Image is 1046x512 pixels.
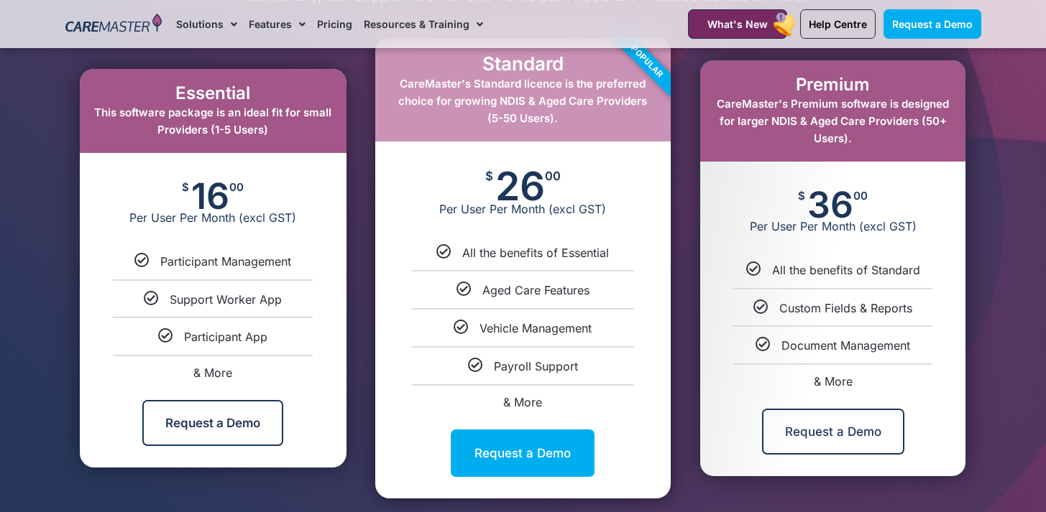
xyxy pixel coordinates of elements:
span: Request a Demo [892,18,973,30]
h2: Standard [390,52,656,75]
a: Request a Demo [762,409,904,455]
a: Help Centre [800,9,876,39]
span: Support Worker App [170,292,282,307]
span: Per User Per Month (excl GST) [700,219,965,233]
h2: Premium [715,75,951,96]
span: & More [193,366,232,380]
span: CareMaster's Premium software is designed for larger NDIS & Aged Care Providers (50+ Users). [717,97,949,145]
span: & More [814,374,853,388]
a: Request a Demo [142,400,283,446]
span: Per User Per Month (excl GST) [80,210,347,225]
span: Aged Care Features [482,283,589,297]
span: 00 [229,182,244,192]
img: CareMaster Logo [65,14,162,35]
span: CareMaster's Standard licence is the preferred choice for growing NDIS & Aged Care Providers (5-5... [398,77,647,125]
span: $ [798,190,805,201]
span: 00 [545,170,561,182]
a: What's New [688,9,787,39]
span: All the benefits of Essential [462,246,609,260]
span: This software package is an ideal fit for small Providers (1-5 Users) [94,106,331,136]
a: Request a Demo [451,429,595,477]
span: Custom Fields & Reports [779,301,912,315]
h2: Essential [94,83,332,104]
span: Per User Per Month (excl GST) [375,202,671,216]
span: 00 [853,190,868,201]
span: Document Management [781,338,910,353]
span: All the benefits of Standard [772,263,920,277]
span: $ [485,170,493,182]
span: & More [503,395,542,409]
span: 26 [495,170,545,202]
span: 16 [191,182,229,210]
span: Vehicle Management [480,321,592,335]
span: Help Centre [809,18,867,30]
span: Participant Management [160,254,291,269]
span: Payroll Support [494,359,578,373]
span: Participant App [184,330,267,344]
span: What's New [707,18,768,30]
span: $ [182,182,189,192]
a: Request a Demo [884,9,981,39]
span: 36 [807,190,853,219]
